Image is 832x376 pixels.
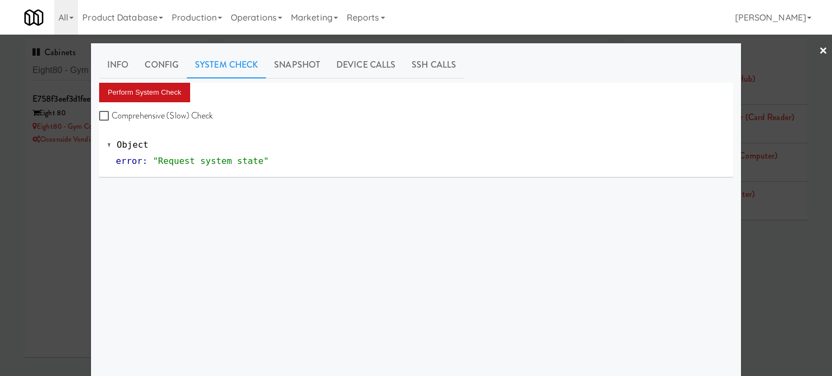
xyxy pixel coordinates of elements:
label: Comprehensive (Slow) Check [99,108,213,124]
a: System Check [187,51,266,78]
a: Snapshot [266,51,328,78]
span: : [142,156,148,166]
a: Device Calls [328,51,404,78]
span: "Request system state" [153,156,269,166]
a: Config [136,51,187,78]
button: Perform System Check [99,83,190,102]
a: Info [99,51,136,78]
span: Object [117,140,148,150]
input: Comprehensive (Slow) Check [99,112,112,121]
a: SSH Calls [404,51,464,78]
span: error [116,156,142,166]
a: × [819,35,828,68]
img: Micromart [24,8,43,27]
